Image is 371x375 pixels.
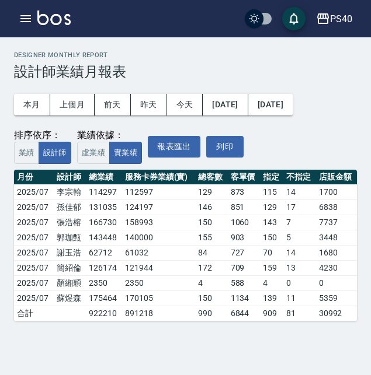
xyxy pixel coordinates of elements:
th: 店販金額 [316,170,357,185]
td: 2025/07 [14,246,54,261]
td: 115 [260,185,283,200]
td: 顏緗穎 [54,276,86,291]
th: 服務卡券業績(實) [122,170,195,185]
th: 不指定 [283,170,315,185]
button: 實業績 [109,142,142,164]
td: 129 [260,200,283,215]
button: 設計師 [39,142,71,164]
td: 81 [283,306,315,321]
button: 昨天 [131,94,167,115]
td: 150 [195,215,227,230]
button: 今天 [167,94,203,115]
td: 孫佳郁 [54,200,86,215]
td: 873 [228,185,260,200]
th: 設計師 [54,170,86,185]
td: 903 [228,230,260,246]
h3: 設計師業績月報表 [14,64,357,80]
td: 143448 [86,230,122,246]
td: 2025/07 [14,291,54,306]
td: 129 [195,185,227,200]
td: 李宗翰 [54,185,86,200]
td: 124197 [122,200,195,215]
button: [DATE] [248,94,293,115]
div: 排序依序： [14,129,71,142]
td: 30992 [316,306,357,321]
td: 143 [260,215,283,230]
td: 1700 [316,185,357,200]
td: 6844 [228,306,260,321]
td: 922210 [86,306,122,321]
th: 客單價 [228,170,260,185]
td: 蘇煜森 [54,291,86,306]
td: 114297 [86,185,122,200]
td: 14 [283,185,315,200]
td: 14 [283,246,315,261]
td: 140000 [122,230,195,246]
td: 2025/07 [14,185,54,200]
button: save [282,7,306,30]
td: 158993 [122,215,195,230]
td: 175464 [86,291,122,306]
td: 謝玉浩 [54,246,86,261]
td: 166730 [86,215,122,230]
td: 159 [260,261,283,276]
td: 909 [260,306,283,321]
td: 150 [260,230,283,246]
button: [DATE] [203,94,248,115]
td: 簡紹倫 [54,261,86,276]
th: 總業績 [86,170,122,185]
button: 業績 [14,142,39,164]
div: 業績依據： [77,129,142,142]
td: 155 [195,230,227,246]
td: 13 [283,261,315,276]
td: 3448 [316,230,357,246]
td: 4230 [316,261,357,276]
td: 4 [195,276,227,291]
td: 709 [228,261,260,276]
td: 0 [283,276,315,291]
td: 7 [283,215,315,230]
td: 62712 [86,246,122,261]
td: 6838 [316,200,357,215]
td: 張浩榕 [54,215,86,230]
td: 2025/07 [14,230,54,246]
td: 7737 [316,215,357,230]
td: 2025/07 [14,261,54,276]
td: 172 [195,261,227,276]
button: 本月 [14,94,50,115]
td: 851 [228,200,260,215]
button: 列印 [206,136,244,157]
td: 1060 [228,215,260,230]
button: 上個月 [50,94,95,115]
td: 891218 [122,306,195,321]
td: 121944 [122,261,195,276]
td: 139 [260,291,283,306]
td: 5359 [316,291,357,306]
h2: Designer Monthly Report [14,51,357,59]
td: 112597 [122,185,195,200]
td: 146 [195,200,227,215]
table: a dense table [14,170,357,321]
td: 170105 [122,291,195,306]
button: 前天 [95,94,131,115]
td: 2350 [122,276,195,291]
td: 70 [260,246,283,261]
td: 990 [195,306,227,321]
td: 2350 [86,276,122,291]
th: 總客數 [195,170,227,185]
td: 588 [228,276,260,291]
th: 指定 [260,170,283,185]
img: Logo [37,10,71,25]
td: 11 [283,291,315,306]
td: 郭珈甄 [54,230,86,246]
td: 84 [195,246,227,261]
td: 2025/07 [14,215,54,230]
td: 2025/07 [14,200,54,215]
td: 5 [283,230,315,246]
td: 合計 [14,306,54,321]
button: 報表匯出 [148,136,200,157]
td: 61032 [122,246,195,261]
td: 727 [228,246,260,261]
td: 1134 [228,291,260,306]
